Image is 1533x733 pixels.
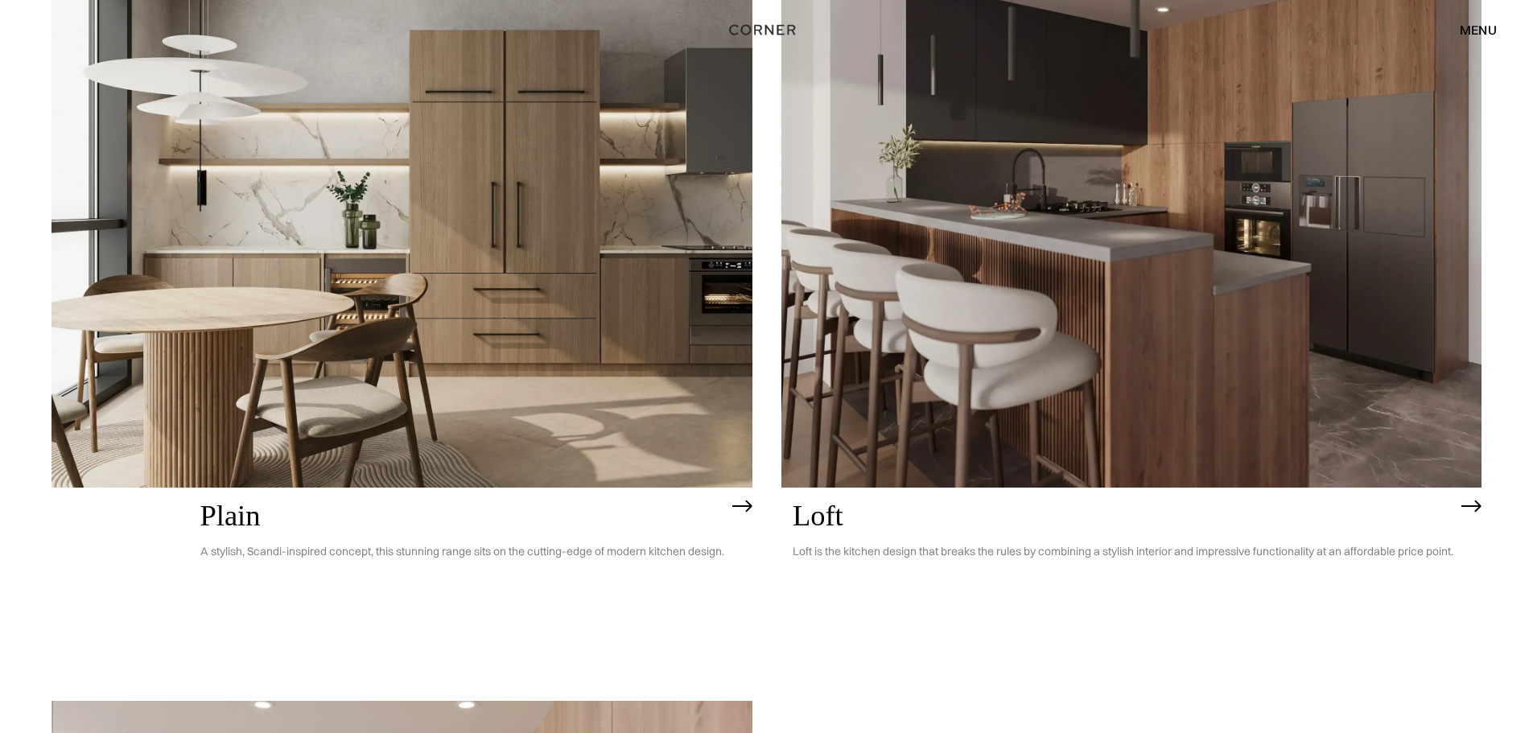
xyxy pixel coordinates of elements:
[1460,23,1497,36] div: menu
[200,532,724,571] p: A stylish, Scandi-inspired concept, this stunning range sits on the cutting-edge of modern kitche...
[200,500,724,532] h2: Plain
[1444,16,1497,43] div: menu
[793,532,1453,571] p: Loft is the kitchen design that breaks the rules by combining a stylish interior and impressive f...
[793,500,1453,532] h2: Loft
[711,19,822,40] a: home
